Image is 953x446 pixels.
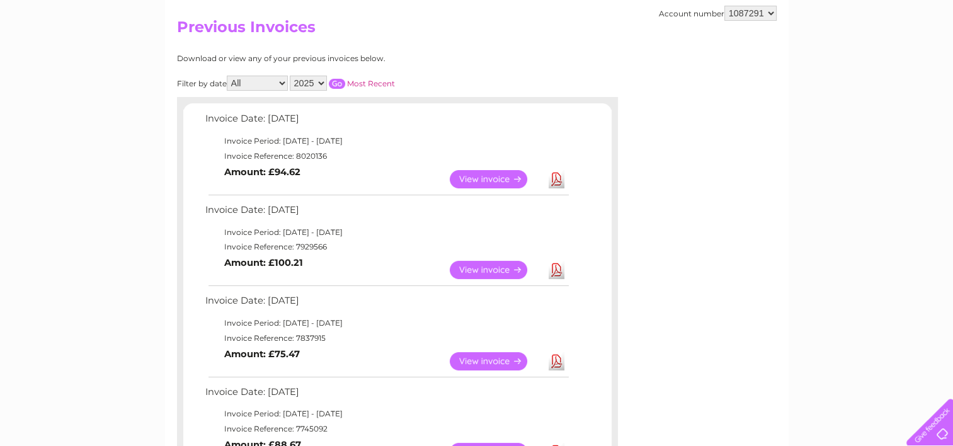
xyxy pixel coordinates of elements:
a: Blog [843,54,862,63]
td: Invoice Reference: 8020136 [202,149,571,164]
a: Energy [763,54,790,63]
td: Invoice Reference: 7745092 [202,421,571,437]
a: Download [549,352,564,370]
td: Invoice Period: [DATE] - [DATE] [202,316,571,331]
a: View [450,352,542,370]
b: Amount: £100.21 [224,257,303,268]
img: logo.png [33,33,98,71]
a: Most Recent [347,79,395,88]
td: Invoice Date: [DATE] [202,292,571,316]
b: Amount: £75.47 [224,348,300,360]
b: Amount: £94.62 [224,166,300,178]
div: Account number [659,6,777,21]
a: Contact [869,54,900,63]
div: Download or view any of your previous invoices below. [177,54,508,63]
a: Log out [911,54,941,63]
a: Telecoms [798,54,836,63]
td: Invoice Reference: 7837915 [202,331,571,346]
h2: Previous Invoices [177,18,777,42]
a: Download [549,170,564,188]
td: Invoice Date: [DATE] [202,110,571,134]
td: Invoice Period: [DATE] - [DATE] [202,225,571,240]
td: Invoice Period: [DATE] - [DATE] [202,134,571,149]
a: View [450,261,542,279]
td: Invoice Reference: 7929566 [202,239,571,254]
td: Invoice Period: [DATE] - [DATE] [202,406,571,421]
a: 0333 014 3131 [716,6,802,22]
td: Invoice Date: [DATE] [202,384,571,407]
div: Clear Business is a trading name of Verastar Limited (registered in [GEOGRAPHIC_DATA] No. 3667643... [180,7,775,61]
a: Water [731,54,755,63]
td: Invoice Date: [DATE] [202,202,571,225]
div: Filter by date [177,76,508,91]
a: View [450,170,542,188]
a: Download [549,261,564,279]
